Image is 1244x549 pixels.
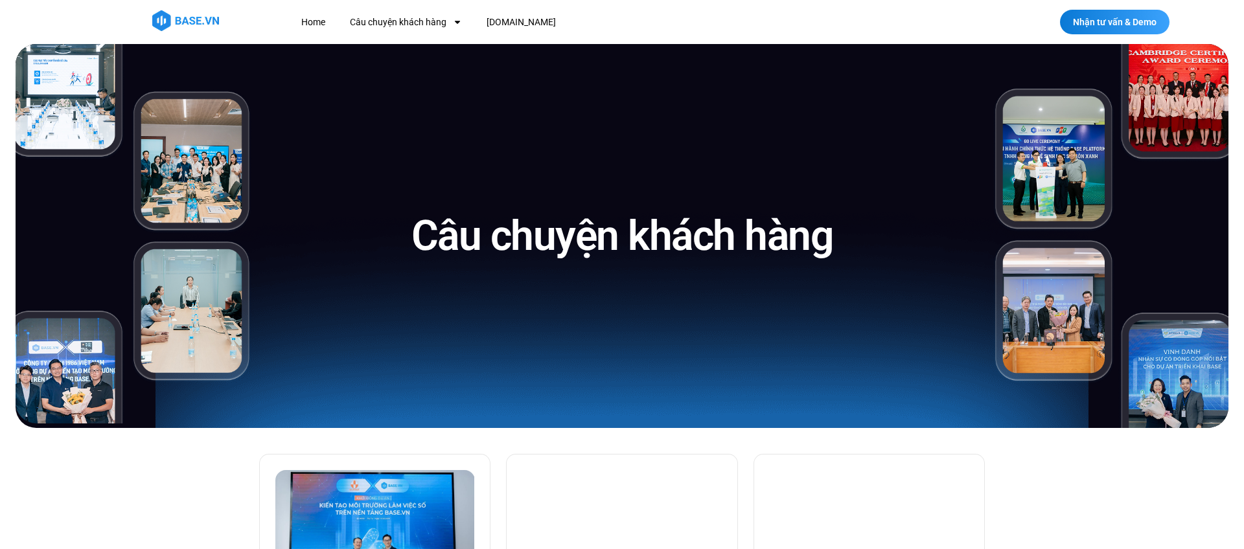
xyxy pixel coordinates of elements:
[340,10,472,34] a: Câu chuyện khách hàng
[1060,10,1169,34] a: Nhận tư vấn & Demo
[292,10,794,34] nav: Menu
[411,209,833,263] h1: Câu chuyện khách hàng
[1073,17,1157,27] span: Nhận tư vấn & Demo
[292,10,335,34] a: Home
[477,10,566,34] a: [DOMAIN_NAME]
